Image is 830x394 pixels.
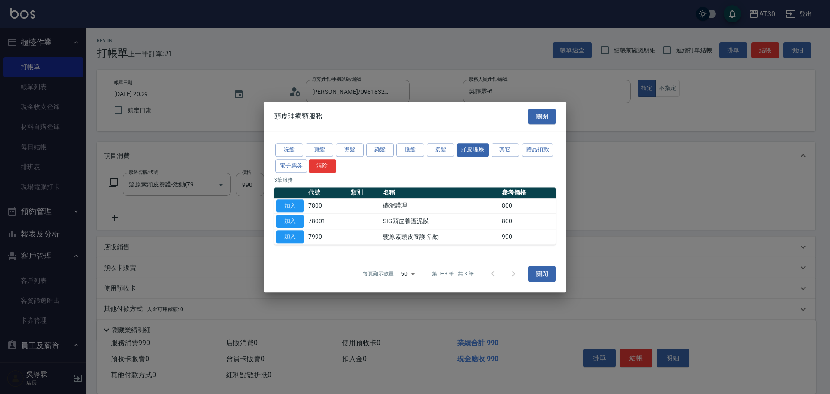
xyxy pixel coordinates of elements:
[363,270,394,278] p: 每頁顯示數量
[500,229,556,245] td: 990
[309,159,336,173] button: 清除
[500,187,556,199] th: 參考價格
[276,215,304,228] button: 加入
[306,187,348,199] th: 代號
[397,262,418,285] div: 50
[381,187,500,199] th: 名稱
[381,198,500,214] td: 礦泥護理
[275,159,307,173] button: 電子票券
[396,143,424,157] button: 護髮
[366,143,394,157] button: 染髮
[275,143,303,157] button: 洗髮
[528,266,556,282] button: 關閉
[348,187,381,199] th: 類別
[306,143,333,157] button: 剪髮
[306,214,348,229] td: 78001
[432,270,474,278] p: 第 1–3 筆 共 3 筆
[500,198,556,214] td: 800
[381,214,500,229] td: SIG頭皮養護泥膜
[427,143,454,157] button: 接髮
[457,143,489,157] button: 頭皮理療
[381,229,500,245] td: 髮原素頭皮養護-活動
[306,198,348,214] td: 7800
[500,214,556,229] td: 800
[274,176,556,184] p: 3 筆服務
[274,112,322,121] span: 頭皮理療類服務
[276,230,304,243] button: 加入
[306,229,348,245] td: 7990
[336,143,364,157] button: 燙髮
[522,143,554,157] button: 贈品扣款
[528,109,556,125] button: 關閉
[492,143,519,157] button: 其它
[276,199,304,213] button: 加入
